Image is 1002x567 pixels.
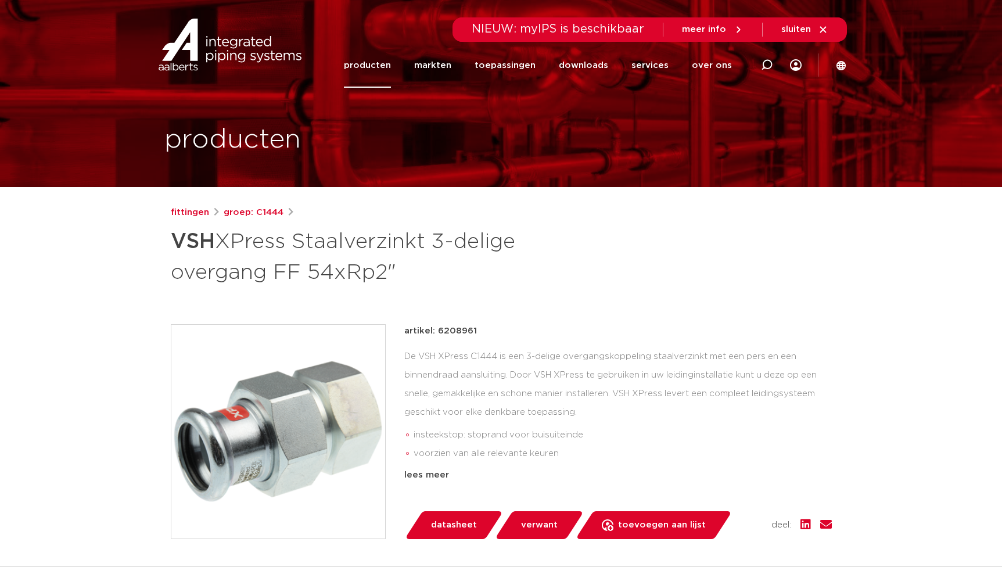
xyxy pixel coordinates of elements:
li: voorzien van alle relevante keuren [414,444,832,463]
a: sluiten [781,24,828,35]
a: verwant [494,511,584,539]
nav: Menu [344,43,732,88]
a: services [631,43,669,88]
a: groep: C1444 [224,206,283,220]
span: sluiten [781,25,811,34]
div: De VSH XPress C1444 is een 3-delige overgangskoppeling staalverzinkt met een pers en een binnendr... [404,347,832,464]
span: meer info [682,25,726,34]
a: producten [344,43,391,88]
span: verwant [521,516,558,534]
h1: producten [164,121,301,159]
h1: XPress Staalverzinkt 3-delige overgang FF 54xRp2" [171,224,607,287]
a: meer info [682,24,744,35]
a: downloads [559,43,608,88]
span: deel: [771,518,791,532]
div: lees meer [404,468,832,482]
li: Leak Before Pressed-functie [414,463,832,482]
span: toevoegen aan lijst [618,516,706,534]
li: insteekstop: stoprand voor buisuiteinde [414,426,832,444]
a: over ons [692,43,732,88]
a: fittingen [171,206,209,220]
a: toepassingen [475,43,536,88]
p: artikel: 6208961 [404,324,477,338]
img: Product Image for VSH XPress Staalverzinkt 3-delige overgang FF 54xRp2" [171,325,385,539]
strong: VSH [171,231,215,252]
span: datasheet [431,516,477,534]
a: markten [414,43,451,88]
a: datasheet [404,511,503,539]
span: NIEUW: myIPS is beschikbaar [472,23,644,35]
